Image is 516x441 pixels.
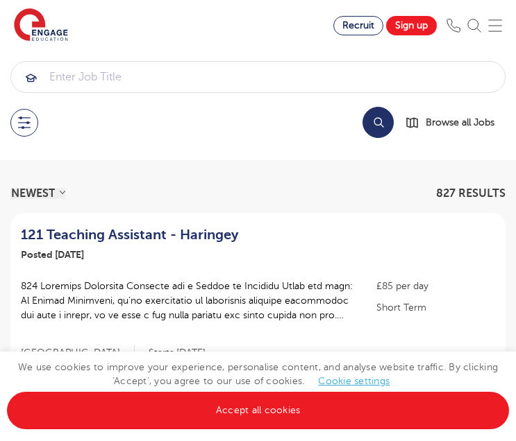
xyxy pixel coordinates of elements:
a: 121 Teaching Assistant - Haringey [21,227,353,243]
a: Browse all Jobs [405,114,506,130]
span: Recruit [342,20,374,31]
img: Search [467,19,481,33]
a: Sign up [386,16,437,35]
a: Cookie settings [318,376,390,386]
a: Recruit [333,16,383,35]
p: Short Term [376,300,495,315]
span: Browse all Jobs [426,114,494,130]
input: Submit [11,62,505,92]
img: Phone [447,19,460,33]
div: Submit [10,61,506,93]
img: Engage Education [14,8,68,43]
img: Mobile Menu [488,19,502,33]
button: Search [363,107,394,138]
p: £85 per day [376,279,495,293]
a: Accept all cookies [7,392,509,429]
p: 824 Loremips Dolorsita Consecte adi e Seddoe te Incididu Utlab etd magn: Al Enimad Minimveni, qu’... [21,279,363,322]
span: 827 RESULTS [436,187,506,200]
span: We use cookies to improve your experience, personalise content, and analyse website traffic. By c... [7,362,509,415]
span: Posted [DATE] [21,249,84,260]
